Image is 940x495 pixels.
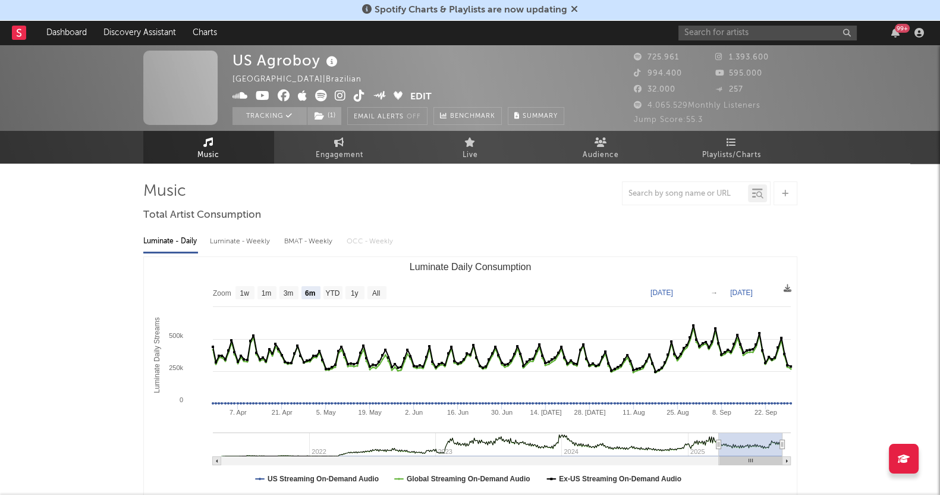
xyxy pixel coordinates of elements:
[284,231,335,252] div: BMAT - Weekly
[715,70,762,77] span: 595.000
[634,86,675,93] span: 32.000
[197,148,219,162] span: Music
[375,5,567,15] span: Spotify Charts & Playlists are now updating
[571,5,578,15] span: Dismiss
[450,109,495,124] span: Benchmark
[667,131,797,164] a: Playlists/Charts
[574,409,605,416] text: 28. [DATE]
[407,114,421,120] em: Off
[232,51,341,70] div: US Agroboy
[153,317,161,393] text: Luminate Daily Streams
[316,409,336,416] text: 5. May
[530,409,561,416] text: 14. [DATE]
[143,131,274,164] a: Music
[650,289,673,297] text: [DATE]
[169,364,183,371] text: 250k
[372,289,379,297] text: All
[350,289,358,297] text: 1y
[144,257,797,495] svg: Luminate Daily Consumption
[433,107,502,125] a: Benchmark
[523,113,558,120] span: Summary
[271,409,292,416] text: 21. Apr
[895,24,910,33] div: 99 +
[232,73,375,87] div: [GEOGRAPHIC_DATA] | Brazilian
[447,409,468,416] text: 16. Jun
[210,231,272,252] div: Luminate - Weekly
[232,107,307,125] button: Tracking
[405,131,536,164] a: Live
[240,289,249,297] text: 1w
[229,409,246,416] text: 7. Apr
[325,289,339,297] text: YTD
[261,289,271,297] text: 1m
[702,148,761,162] span: Playlists/Charts
[730,289,753,297] text: [DATE]
[715,86,743,93] span: 257
[508,107,564,125] button: Summary
[405,409,423,416] text: 2. Jun
[623,189,748,199] input: Search by song name or URL
[710,289,718,297] text: →
[307,107,341,125] button: (1)
[634,116,703,124] span: Jump Score: 55.3
[169,332,183,339] text: 500k
[184,21,225,45] a: Charts
[667,409,689,416] text: 25. Aug
[347,107,427,125] button: Email AlertsOff
[274,131,405,164] a: Engagement
[634,54,679,61] span: 725.961
[463,148,478,162] span: Live
[143,231,198,252] div: Luminate - Daily
[143,208,261,223] span: Total Artist Consumption
[891,28,900,37] button: 99+
[268,475,379,483] text: US Streaming On-Demand Audio
[213,289,231,297] text: Zoom
[409,262,531,272] text: Luminate Daily Consumption
[38,21,95,45] a: Dashboard
[283,289,293,297] text: 3m
[491,409,512,416] text: 30. Jun
[410,90,432,105] button: Edit
[634,102,760,109] span: 4.065.529 Monthly Listeners
[304,289,315,297] text: 6m
[95,21,184,45] a: Discovery Assistant
[316,148,363,162] span: Engagement
[307,107,342,125] span: ( 1 )
[715,54,769,61] span: 1.393.600
[678,26,857,40] input: Search for artists
[559,475,681,483] text: Ex-US Streaming On-Demand Audio
[179,396,183,403] text: 0
[583,148,619,162] span: Audience
[712,409,731,416] text: 8. Sep
[358,409,382,416] text: 19. May
[634,70,682,77] span: 994.400
[536,131,667,164] a: Audience
[754,409,776,416] text: 22. Sep
[406,475,530,483] text: Global Streaming On-Demand Audio
[623,409,645,416] text: 11. Aug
